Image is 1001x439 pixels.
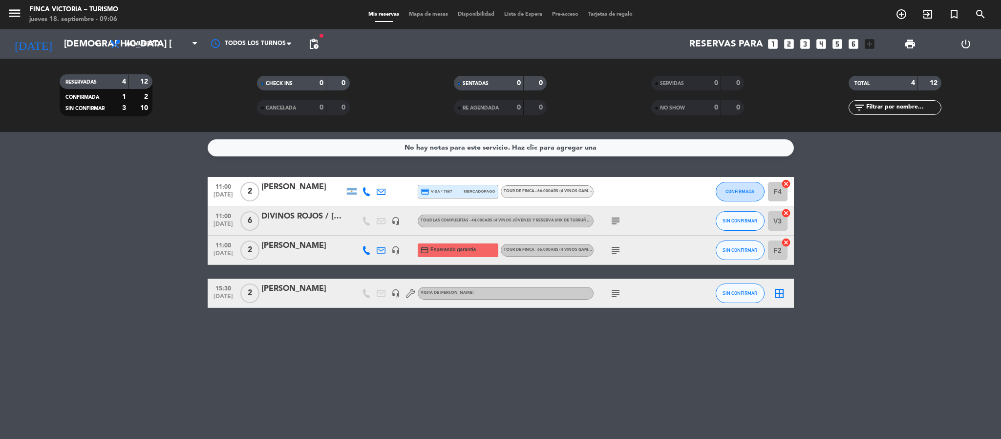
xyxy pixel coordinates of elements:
[547,12,583,17] span: Pre-acceso
[660,106,685,110] span: NO SHOW
[723,218,757,223] span: SIN CONFIRMAR
[716,241,765,260] button: SIN CONFIRMAR
[716,182,765,201] button: CONFIRMADA
[211,180,235,192] span: 11:00
[863,38,876,50] i: add_box
[736,104,742,111] strong: 0
[65,95,99,100] span: CONFIRMADA
[240,241,259,260] span: 2
[404,12,453,17] span: Mapa de mesas
[421,187,429,196] i: credit_card
[499,12,547,17] span: Lista de Espera
[122,78,126,85] strong: 4
[767,38,779,50] i: looks_one
[391,217,400,225] i: headset_mic
[341,80,347,87] strong: 0
[240,211,259,231] span: 6
[7,6,22,21] i: menu
[211,293,235,305] span: [DATE]
[517,104,521,111] strong: 0
[783,38,795,50] i: looks_two
[723,290,757,296] span: SIN CONFIRMAR
[799,38,811,50] i: looks_3
[122,105,126,111] strong: 3
[363,12,404,17] span: Mis reservas
[610,287,621,299] i: subject
[7,6,22,24] button: menu
[261,283,344,295] div: [PERSON_NAME]
[421,291,473,295] span: VISITA DE [PERSON_NAME]
[319,80,323,87] strong: 0
[140,105,150,111] strong: 10
[240,182,259,201] span: 2
[854,81,870,86] span: TOTAL
[421,219,639,222] span: TOUR LAS COMPUERTAS - 44.000ARS (4 vinos jóvenes y reserva mix de turruños y estilos)
[261,240,344,252] div: [PERSON_NAME]
[240,284,259,303] span: 2
[583,12,638,17] span: Tarjetas de regalo
[865,102,941,113] input: Filtrar por nombre...
[847,38,860,50] i: looks_6
[65,106,105,111] span: SIN CONFIRMAR
[308,38,319,50] span: pending_actions
[140,78,150,85] strong: 12
[610,244,621,256] i: subject
[266,106,296,110] span: CANCELADA
[453,12,499,17] span: Disponibilidad
[122,93,126,100] strong: 1
[341,104,347,111] strong: 0
[539,104,545,111] strong: 0
[911,80,915,87] strong: 4
[266,81,293,86] span: CHECK INS
[319,33,324,39] span: fiber_manual_record
[660,81,684,86] span: SERVIDAS
[29,5,118,15] div: FINCA VICTORIA – TURISMO
[391,246,400,255] i: headset_mic
[714,104,718,111] strong: 0
[714,80,718,87] strong: 0
[7,33,59,55] i: [DATE]
[948,8,960,20] i: turned_in_not
[938,29,994,59] div: LOG OUT
[65,80,97,85] span: RESERVADAS
[144,93,150,100] strong: 2
[463,106,499,110] span: RE AGENDADA
[211,210,235,221] span: 11:00
[420,246,429,255] i: credit_card
[261,210,344,223] div: DIVINOS ROJOS / [PERSON_NAME]
[517,80,521,87] strong: 0
[815,38,828,50] i: looks_4
[405,142,596,154] div: No hay notas para este servicio. Haz clic para agregar una
[319,104,323,111] strong: 0
[716,211,765,231] button: SIN CONFIRMAR
[126,41,160,47] span: Almuerzo
[781,179,791,189] i: cancel
[960,38,972,50] i: power_settings_new
[211,282,235,293] span: 15:30
[725,189,754,194] span: CONFIRMADA
[464,188,495,195] span: mercadopago
[504,248,725,252] span: TOUR DE FINCA - 66.000ARS (4 vinos gama media y alta, orgánicos y naturales sin madera)
[723,247,757,253] span: SIN CONFIRMAR
[930,80,939,87] strong: 12
[736,80,742,87] strong: 0
[781,238,791,247] i: cancel
[539,80,545,87] strong: 0
[610,215,621,227] i: subject
[211,239,235,250] span: 11:00
[421,187,452,196] span: visa * 7667
[430,246,476,254] span: Esperando garantía
[853,102,865,113] i: filter_list
[211,192,235,203] span: [DATE]
[689,39,763,49] span: Reservas para
[975,8,986,20] i: search
[773,287,785,299] i: border_all
[904,38,916,50] span: print
[261,181,344,194] div: [PERSON_NAME]
[831,38,844,50] i: looks_5
[895,8,907,20] i: add_circle_outline
[781,208,791,218] i: cancel
[211,221,235,232] span: [DATE]
[463,81,489,86] span: SENTADAS
[391,289,400,298] i: headset_mic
